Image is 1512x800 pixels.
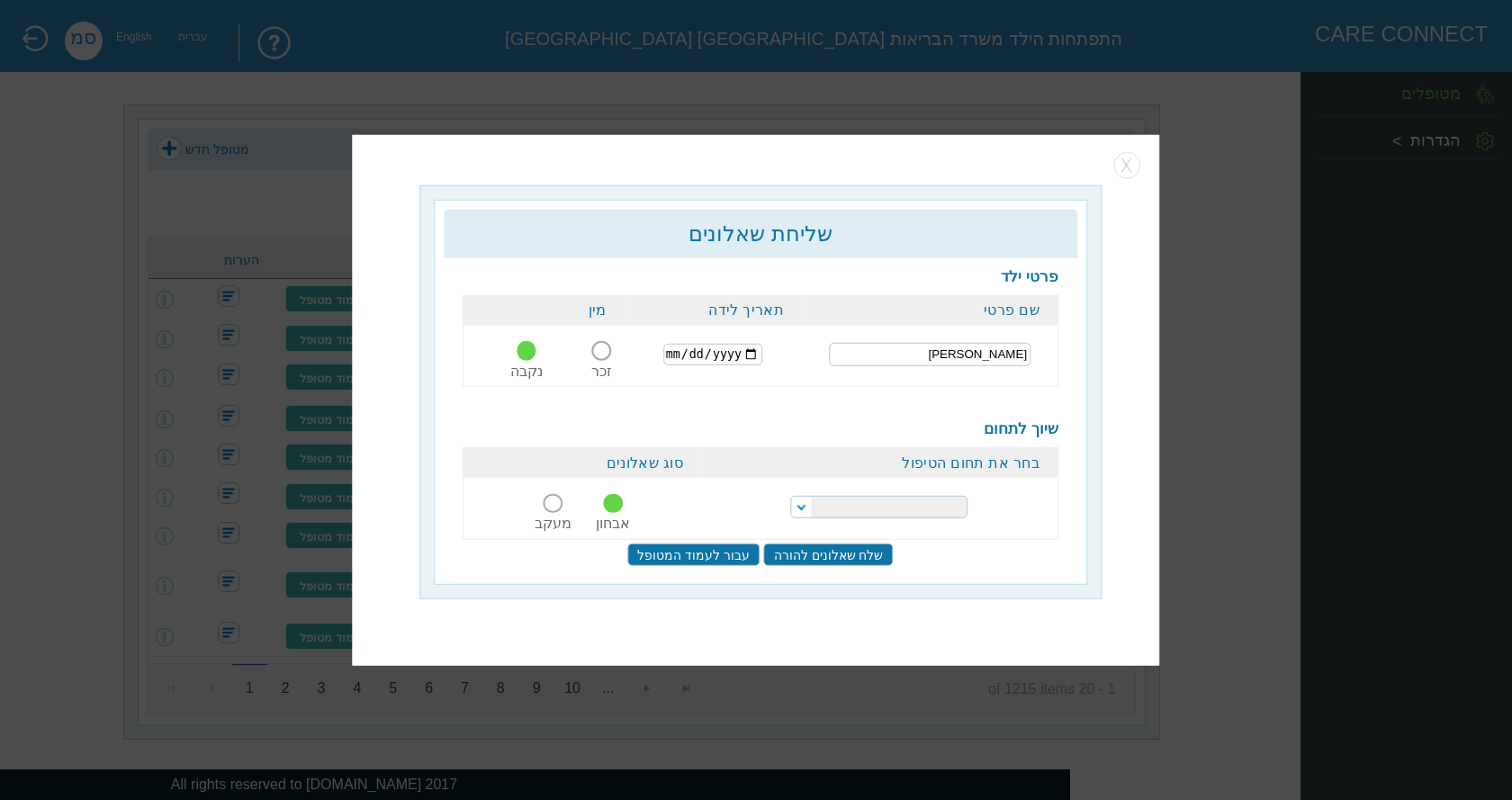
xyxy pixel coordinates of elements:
[453,221,1068,247] h2: שליחת שאלונים
[829,343,1030,366] input: שם פרטי
[463,447,701,478] th: סוג שאלונים
[627,544,760,566] input: עבור לעמוד המטופל
[984,420,1058,437] b: שיוך לתחום
[802,295,1057,326] th: שם פרטי
[664,344,762,365] input: תאריך לידה
[535,516,571,531] label: מעקב
[591,364,612,379] label: זכר
[1001,268,1058,285] b: פרטי ילד
[510,364,543,379] label: נקבה
[764,544,894,566] input: שלח שאלונים להורה
[701,447,1058,478] th: בחר את תחום הטיפול
[463,295,625,326] th: מין
[625,295,802,326] th: תאריך לידה
[596,516,630,531] label: אבחון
